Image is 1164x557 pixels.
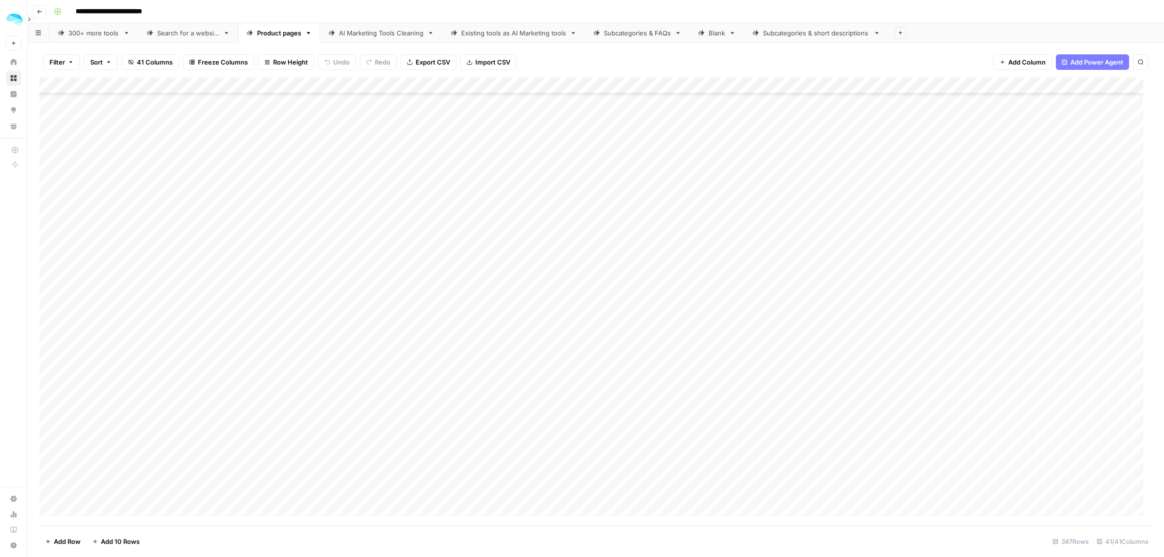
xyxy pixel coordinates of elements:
[6,8,21,32] button: Workspace: ColdiQ
[333,57,350,67] span: Undo
[6,507,21,522] a: Usage
[1093,534,1152,549] div: 41/41 Columns
[744,23,889,43] a: Subcategories & short descriptions
[416,57,450,67] span: Export CSV
[238,23,320,43] a: Product pages
[138,23,238,43] a: Search for a website
[258,54,314,70] button: Row Height
[1056,54,1129,70] button: Add Power Agent
[257,28,301,38] div: Product pages
[49,57,65,67] span: Filter
[6,102,21,118] a: Opportunities
[122,54,179,70] button: 41 Columns
[198,57,248,67] span: Freeze Columns
[320,23,442,43] a: AI Marketing Tools Cleaning
[6,522,21,538] a: Learning Hub
[460,54,517,70] button: Import CSV
[101,537,140,546] span: Add 10 Rows
[1008,57,1046,67] span: Add Column
[183,54,254,70] button: Freeze Columns
[442,23,585,43] a: Existing tools as AI Marketing tools
[1049,534,1093,549] div: 387 Rows
[86,534,145,549] button: Add 10 Rows
[401,54,456,70] button: Export CSV
[763,28,870,38] div: Subcategories & short descriptions
[585,23,690,43] a: Subcategories & FAQs
[6,70,21,86] a: Browse
[137,57,173,67] span: 41 Columns
[375,57,390,67] span: Redo
[6,118,21,134] a: Your Data
[318,54,356,70] button: Undo
[43,54,80,70] button: Filter
[360,54,397,70] button: Redo
[6,86,21,102] a: Insights
[339,28,423,38] div: AI Marketing Tools Cleaning
[604,28,671,38] div: Subcategories & FAQs
[1070,57,1123,67] span: Add Power Agent
[6,538,21,553] button: Help + Support
[993,54,1052,70] button: Add Column
[475,57,510,67] span: Import CSV
[6,11,23,29] img: ColdiQ Logo
[709,28,725,38] div: Blank
[54,537,81,546] span: Add Row
[84,54,118,70] button: Sort
[157,28,219,38] div: Search for a website
[49,23,138,43] a: 300+ more tools
[68,28,119,38] div: 300+ more tools
[690,23,744,43] a: Blank
[273,57,308,67] span: Row Height
[39,534,86,549] button: Add Row
[90,57,103,67] span: Sort
[6,54,21,70] a: Home
[6,491,21,507] a: Settings
[461,28,566,38] div: Existing tools as AI Marketing tools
